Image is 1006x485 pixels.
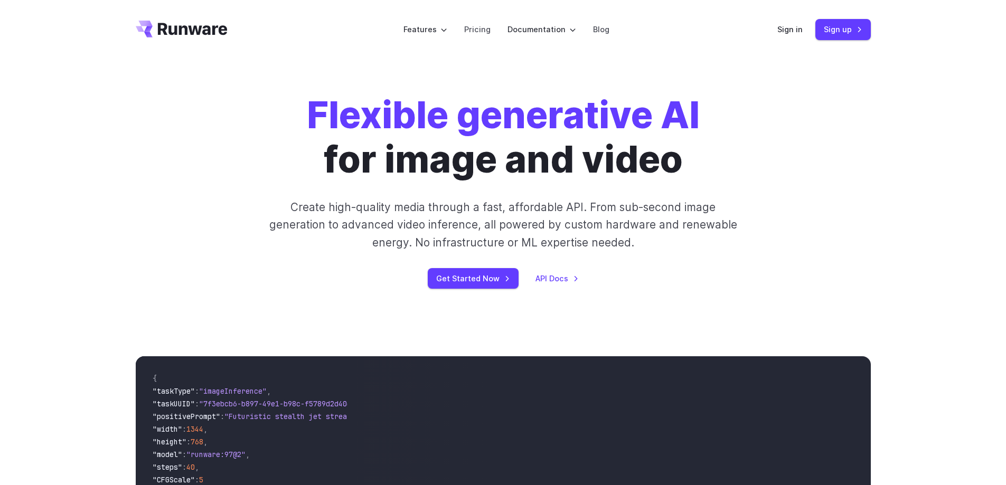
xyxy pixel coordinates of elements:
[268,198,738,251] p: Create high-quality media through a fast, affordable API. From sub-second image generation to adv...
[153,424,182,434] span: "width"
[203,437,208,446] span: ,
[403,23,447,35] label: Features
[464,23,491,35] a: Pricing
[186,437,191,446] span: :
[153,475,195,484] span: "CFGScale"
[182,462,186,472] span: :
[153,462,182,472] span: "steps"
[224,412,609,421] span: "Futuristic stealth jet streaking through a neon-lit cityscape with glowing purple exhaust"
[777,23,803,35] a: Sign in
[246,450,250,459] span: ,
[507,23,576,35] label: Documentation
[195,399,199,408] span: :
[593,23,609,35] a: Blog
[535,272,579,284] a: API Docs
[186,424,203,434] span: 1344
[153,412,220,421] span: "positivePrompt"
[186,450,246,459] span: "runware:97@2"
[136,21,228,37] a: Go to /
[182,450,186,459] span: :
[153,386,195,396] span: "taskType"
[195,462,199,472] span: ,
[428,268,519,289] a: Get Started Now
[815,19,871,40] a: Sign up
[307,93,700,182] h1: for image and video
[195,386,199,396] span: :
[307,92,700,137] strong: Flexible generative AI
[195,475,199,484] span: :
[199,386,267,396] span: "imageInference"
[199,399,360,408] span: "7f3ebcb6-b897-49e1-b98c-f5789d2d40d7"
[153,399,195,408] span: "taskUUID"
[153,437,186,446] span: "height"
[186,462,195,472] span: 40
[267,386,271,396] span: ,
[153,450,182,459] span: "model"
[182,424,186,434] span: :
[153,374,157,383] span: {
[203,424,208,434] span: ,
[220,412,224,421] span: :
[199,475,203,484] span: 5
[191,437,203,446] span: 768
